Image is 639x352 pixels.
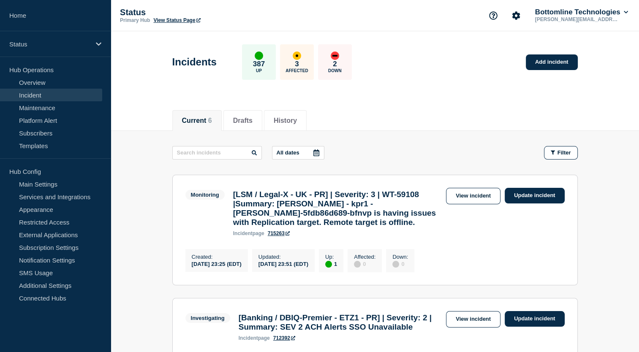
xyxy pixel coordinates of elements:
[392,254,408,260] p: Down :
[172,56,217,68] h1: Incidents
[153,17,200,23] a: View Status Page
[9,41,90,48] p: Status
[328,68,342,73] p: Down
[268,230,290,236] a: 715263
[253,60,265,68] p: 387
[233,190,442,227] h3: [LSM / Legal-X - UK - PR] | Severity: 3 | WT-59108 |Summary: [PERSON_NAME] - kpr1 - [PERSON_NAME]...
[295,60,299,68] p: 3
[286,68,308,73] p: Affected
[233,230,264,236] p: page
[273,335,295,341] a: 712392
[354,254,375,260] p: Affected :
[239,335,258,341] span: incident
[120,17,150,23] p: Primary Hub
[255,51,263,60] div: up
[192,254,242,260] p: Created :
[325,261,332,268] div: up
[239,313,442,332] h3: [Banking / DBIQ-Premier - ETZ1 - PR] | Severity: 2 | Summary: SEV 2 ACH Alerts SSO Unavailable
[185,313,230,323] span: Investigating
[258,260,308,267] div: [DATE] 23:51 (EDT)
[233,230,253,236] span: incident
[505,188,565,203] a: Update incident
[185,190,225,200] span: Monitoring
[239,335,270,341] p: page
[274,117,297,125] button: History
[533,16,621,22] p: [PERSON_NAME][EMAIL_ADDRESS][DOMAIN_NAME]
[446,311,500,328] a: View incident
[272,146,324,160] button: All dates
[277,149,299,156] p: All dates
[325,260,337,268] div: 1
[557,149,571,156] span: Filter
[325,254,337,260] p: Up :
[182,117,212,125] button: Current 6
[233,117,253,125] button: Drafts
[446,188,500,204] a: View incident
[172,146,262,160] input: Search incidents
[354,260,375,268] div: 0
[505,311,565,327] a: Update incident
[258,254,308,260] p: Updated :
[333,60,337,68] p: 2
[331,51,339,60] div: down
[526,54,578,70] a: Add incident
[293,51,301,60] div: affected
[484,7,502,24] button: Support
[392,261,399,268] div: disabled
[354,261,361,268] div: disabled
[208,117,212,124] span: 6
[256,68,262,73] p: Up
[120,8,289,17] p: Status
[507,7,525,24] button: Account settings
[192,260,242,267] div: [DATE] 23:25 (EDT)
[533,8,630,16] button: Bottomline Technologies
[392,260,408,268] div: 0
[544,146,578,160] button: Filter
